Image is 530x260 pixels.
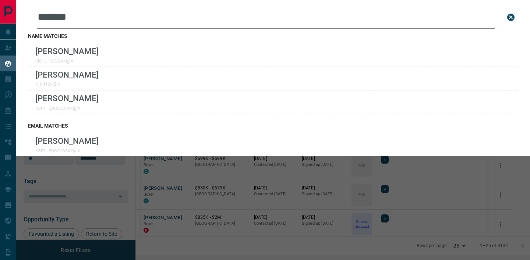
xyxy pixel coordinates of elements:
p: kamillepascasxx@x [35,147,99,153]
p: [PERSON_NAME] [35,136,99,146]
p: [PERSON_NAME] [35,70,99,79]
p: [PERSON_NAME] [35,46,99,56]
button: close search bar [504,10,518,25]
h3: name matches [28,33,518,39]
h3: email matches [28,123,518,129]
p: [PERSON_NAME] [35,93,99,103]
p: clehunte20xx@x [35,58,99,64]
p: kamillepascasxx@x [35,105,99,111]
p: c_kiffxx@x [35,81,99,87]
